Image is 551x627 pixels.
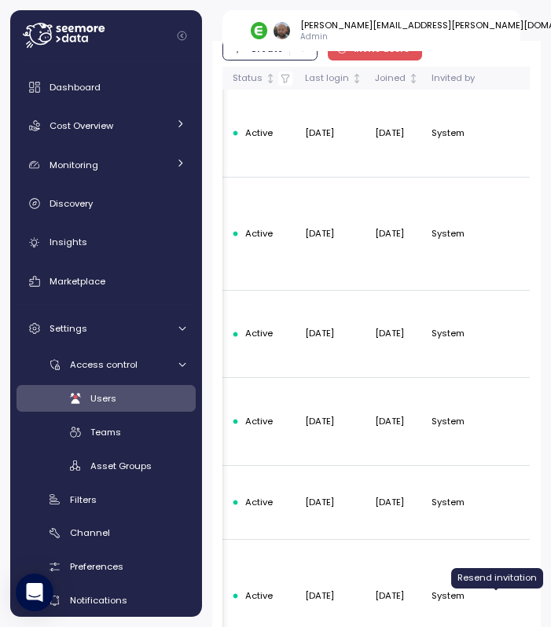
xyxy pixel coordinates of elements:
span: Active [245,496,273,510]
span: Asset Groups [90,460,152,472]
a: Teams [17,419,196,445]
td: [DATE] [369,291,425,378]
td: [DATE] [369,378,425,465]
div: Last login [305,71,349,86]
a: Discovery [17,188,196,219]
td: System [425,466,481,541]
span: Discovery [50,197,93,210]
td: [DATE] [299,178,369,291]
th: StatusNot sorted [226,67,299,90]
td: System [425,291,481,378]
span: Dashboard [50,81,101,93]
div: Not sorted [351,73,362,84]
span: Active [245,126,273,141]
div: Joined [375,71,406,86]
a: Access control [17,351,196,377]
span: Filters [70,493,97,506]
a: Monitoring [17,149,196,181]
span: Active [245,589,273,603]
div: Not sorted [408,73,419,84]
div: Invited by [432,71,475,86]
td: System [425,378,481,465]
div: Status [233,71,263,86]
span: Channel [70,526,110,539]
td: System [425,90,481,177]
span: Settings [50,322,87,335]
img: 689adfd76a9d17b9213495f1.PNG [251,22,267,38]
span: Preferences [70,560,123,573]
a: Insights [17,227,196,258]
a: Settings [17,313,196,344]
td: [DATE] [369,466,425,541]
span: Cost Overview [50,119,113,132]
th: Last loginNot sorted [299,67,369,90]
th: JoinedNot sorted [369,67,425,90]
span: Active [245,227,273,241]
a: Asset Groups [17,453,196,478]
a: Channel [17,520,196,546]
td: [DATE] [299,466,369,541]
td: [DATE] [299,378,369,465]
a: Marketplace [17,266,196,297]
td: System [425,178,481,291]
a: Filters [17,486,196,512]
img: 1fec6231004fabd636589099c132fbd2 [274,22,290,38]
td: [DATE] [299,291,369,378]
span: Active [245,327,273,341]
div: Open Intercom Messenger [16,574,53,611]
td: [DATE] [369,90,425,177]
div: Not sorted [265,73,276,84]
span: Marketplace [50,275,105,288]
span: Monitoring [50,159,98,171]
span: Access control [70,358,138,371]
span: Users [90,392,116,405]
span: Insights [50,236,87,248]
td: [DATE] [369,178,425,291]
button: Collapse navigation [172,30,192,42]
span: Notifications [70,594,127,607]
a: Users [17,385,196,411]
a: Notifications [17,588,196,614]
a: Cost Overview [17,110,196,141]
span: Teams [90,426,121,438]
td: [DATE] [299,90,369,177]
span: Active [245,415,273,429]
a: Dashboard [17,71,196,103]
a: Preferences [17,554,196,580]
